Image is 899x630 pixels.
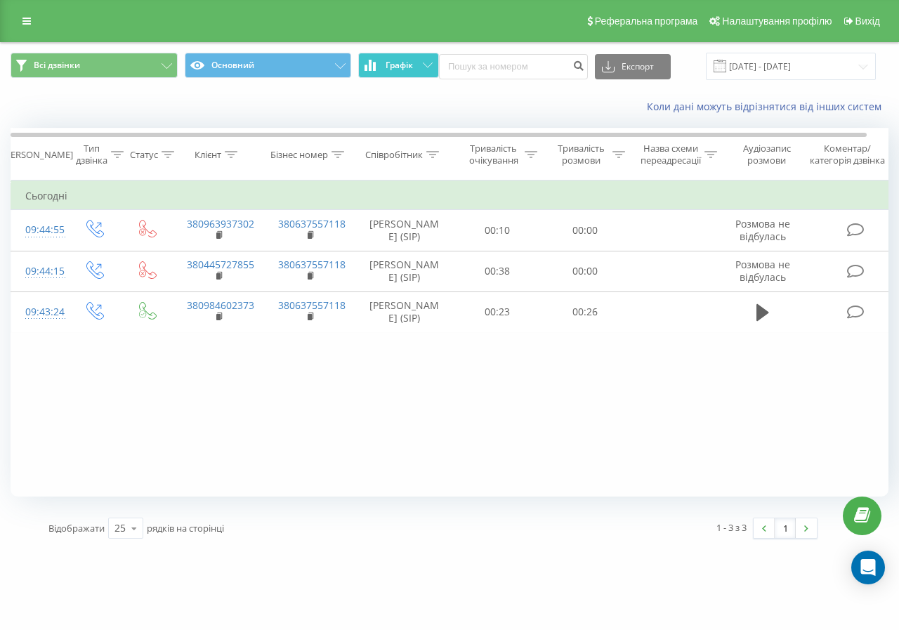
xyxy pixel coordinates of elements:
[716,520,747,534] div: 1 - 3 з 3
[733,143,801,166] div: Аудіозапис розмови
[34,60,80,71] span: Всі дзвінки
[365,149,423,161] div: Співробітник
[278,217,346,230] a: 380637557118
[358,53,439,78] button: Графік
[775,518,796,538] a: 1
[855,15,880,27] span: Вихід
[114,521,126,535] div: 25
[25,216,53,244] div: 09:44:55
[595,15,698,27] span: Реферальна програма
[595,54,671,79] button: Експорт
[466,143,521,166] div: Тривалість очікування
[130,149,158,161] div: Статус
[454,210,542,251] td: 00:10
[553,143,609,166] div: Тривалість розмови
[355,291,454,332] td: [PERSON_NAME] (SIP)
[355,210,454,251] td: [PERSON_NAME] (SIP)
[542,251,629,291] td: 00:00
[48,522,105,534] span: Відображати
[25,298,53,326] div: 09:43:24
[147,522,224,534] span: рядків на сторінці
[454,291,542,332] td: 00:23
[185,53,352,78] button: Основний
[722,15,832,27] span: Налаштування профілю
[647,100,888,113] a: Коли дані можуть відрізнятися вiд інших систем
[278,258,346,271] a: 380637557118
[454,251,542,291] td: 00:38
[386,60,413,70] span: Графік
[187,258,254,271] a: 380445727855
[278,298,346,312] a: 380637557118
[25,258,53,285] div: 09:44:15
[76,143,107,166] div: Тип дзвінка
[2,149,73,161] div: [PERSON_NAME]
[851,551,885,584] div: Open Intercom Messenger
[735,217,790,243] span: Розмова не відбулась
[195,149,221,161] div: Клієнт
[542,210,629,251] td: 00:00
[641,143,701,166] div: Назва схеми переадресації
[11,53,178,78] button: Всі дзвінки
[806,143,888,166] div: Коментар/категорія дзвінка
[187,298,254,312] a: 380984602373
[270,149,328,161] div: Бізнес номер
[355,251,454,291] td: [PERSON_NAME] (SIP)
[439,54,588,79] input: Пошук за номером
[542,291,629,332] td: 00:26
[187,217,254,230] a: 380963937302
[735,258,790,284] span: Розмова не відбулась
